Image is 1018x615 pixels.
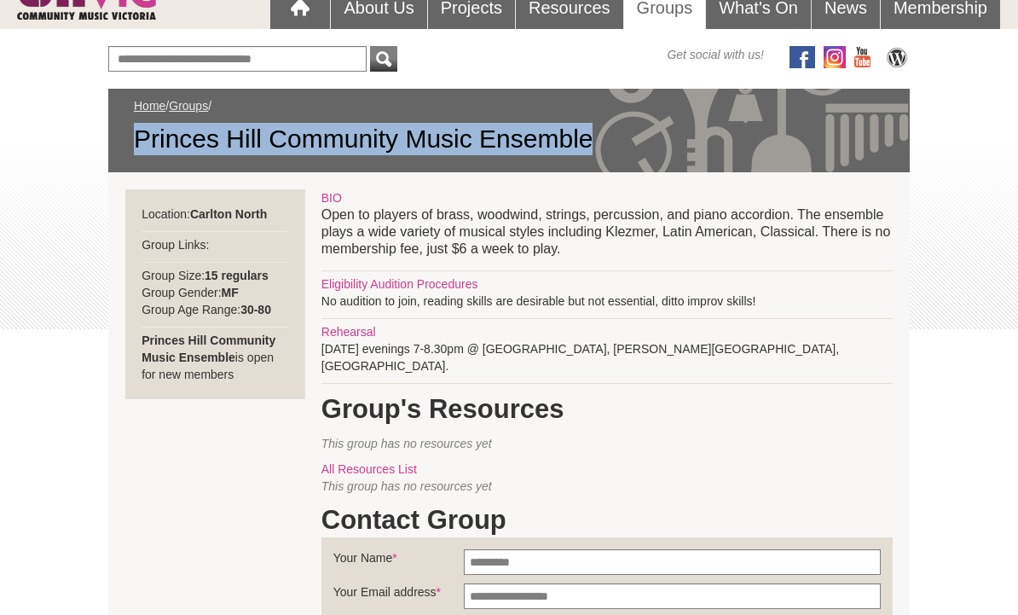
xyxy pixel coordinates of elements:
[333,549,465,575] label: Your Name
[321,437,492,450] span: This group has no resources yet
[321,189,893,206] div: BIO
[134,99,165,113] a: Home
[884,46,910,68] img: CMVic Blog
[205,269,269,282] strong: 15 regulars
[321,461,893,478] div: All Resources List
[134,97,884,155] div: / /
[240,303,271,316] strong: 30-80
[824,46,846,68] img: icon-instagram.png
[321,323,893,340] div: Rehearsal
[321,276,893,293] div: Eligibility Audition Procedures
[321,392,893,426] h1: Group's Resources
[142,334,275,364] strong: Princes Hill Community Music Ensemble
[321,503,893,537] h1: Contact Group
[125,189,305,399] div: Location: Group Links: Group Size: Group Gender: Group Age Range: is open for new members
[667,46,764,63] span: Get social with us!
[333,583,465,609] label: Your Email address
[134,123,884,155] span: Princes Hill Community Music Ensemble
[321,206,893,258] p: Open to players of brass, woodwind, strings, percussion, and piano accordion. The ensemble plays ...
[321,479,492,493] span: This group has no resources yet
[190,207,267,221] strong: Carlton North
[222,286,239,299] strong: MF
[169,99,208,113] a: Groups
